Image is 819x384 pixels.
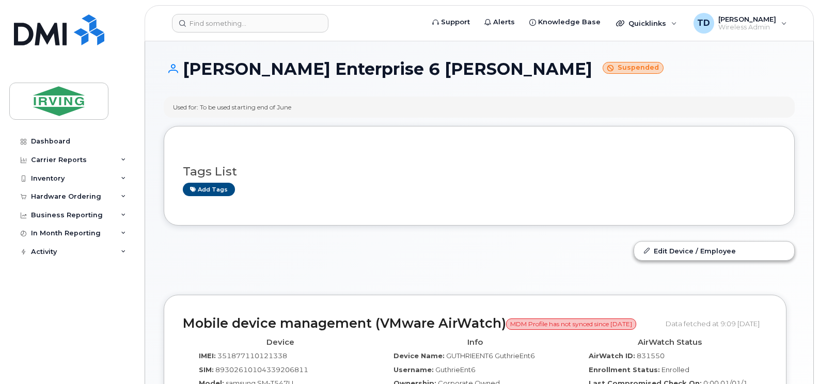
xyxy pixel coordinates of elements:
[183,165,776,178] h3: Tags List
[580,338,760,347] h4: AirWatch Status
[215,365,308,374] span: 89302610104339206811
[164,60,795,78] h1: [PERSON_NAME] Enterprise 6 [PERSON_NAME]
[637,351,665,360] span: 831550
[661,365,689,374] span: Enrolled
[634,242,794,260] a: Edit Device / Employee
[199,365,214,375] label: SIM:
[446,351,535,360] span: GUTHRIEENT6 GuthrieEnt6
[435,365,476,374] span: GuthrieEnt6
[603,62,664,74] small: Suspended
[666,314,767,333] div: Data fetched at 9:09 [DATE]
[199,351,216,361] label: IMEI:
[183,183,235,196] a: Add tags
[217,351,287,360] span: 351877110121338
[173,103,291,111] div: Used for: To be used starting end of June
[589,351,635,361] label: AirWatch ID:
[589,365,660,375] label: Enrollment Status:
[393,351,445,361] label: Device Name:
[183,316,658,331] h2: Mobile device management (VMware AirWatch)
[191,338,370,347] h4: Device
[385,338,564,347] h4: Info
[506,318,636,330] span: MDM Profile has not synced since [DATE]
[393,365,434,375] label: Username:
